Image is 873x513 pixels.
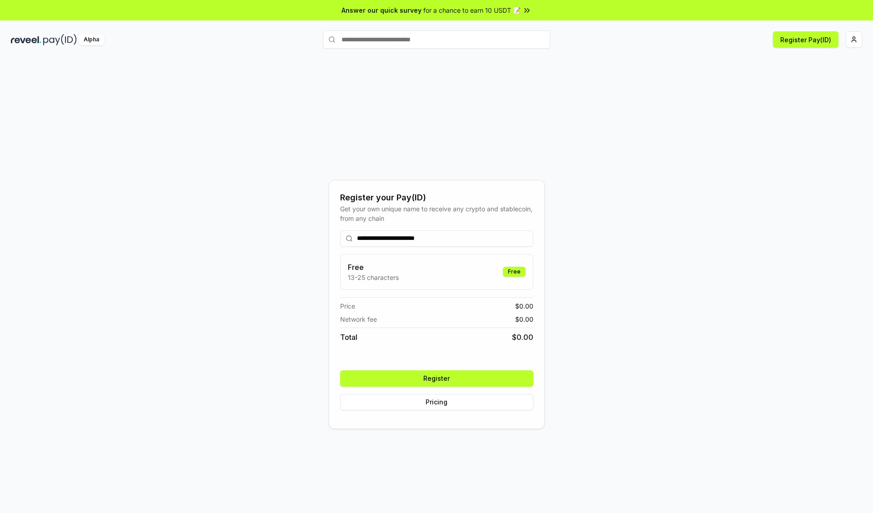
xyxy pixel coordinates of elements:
[773,31,838,48] button: Register Pay(ID)
[340,370,533,387] button: Register
[11,34,41,45] img: reveel_dark
[341,5,421,15] span: Answer our quick survey
[340,394,533,410] button: Pricing
[512,332,533,343] span: $ 0.00
[340,301,355,311] span: Price
[340,314,377,324] span: Network fee
[348,273,399,282] p: 13-25 characters
[43,34,77,45] img: pay_id
[503,267,526,277] div: Free
[340,204,533,223] div: Get your own unique name to receive any crypto and stablecoin, from any chain
[79,34,104,45] div: Alpha
[348,262,399,273] h3: Free
[515,301,533,311] span: $ 0.00
[340,191,533,204] div: Register your Pay(ID)
[515,314,533,324] span: $ 0.00
[340,332,357,343] span: Total
[423,5,521,15] span: for a chance to earn 10 USDT 📝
